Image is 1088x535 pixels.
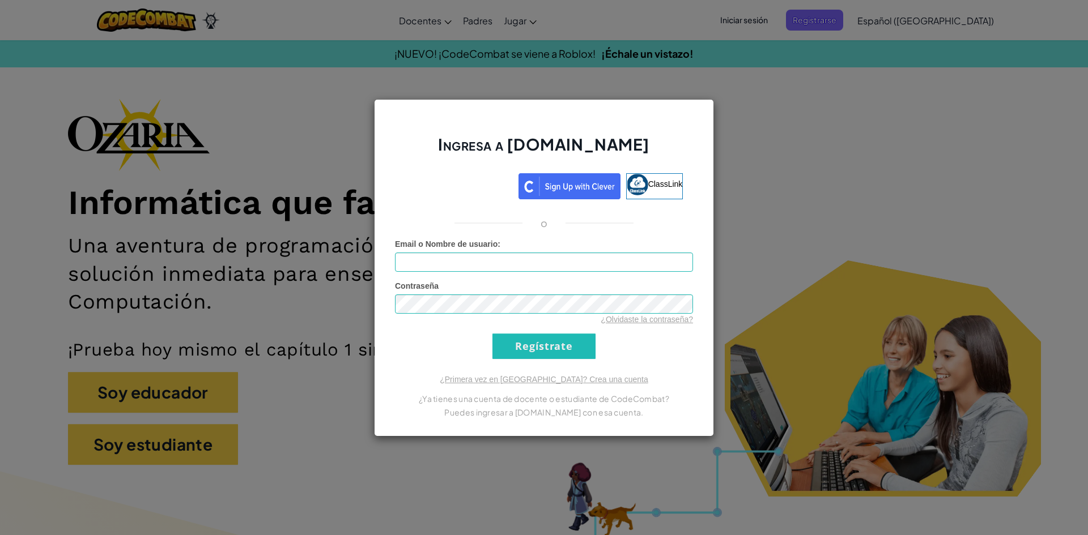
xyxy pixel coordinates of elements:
span: Email o Nombre de usuario [395,239,498,249]
iframe: Botón de Acceder con Google [399,172,518,197]
label: : [395,238,500,250]
img: clever_sso_button@2x.png [518,173,620,199]
p: Puedes ingresar a [DOMAIN_NAME] con esa cuenta. [395,405,693,419]
p: o [541,216,547,230]
img: classlink-logo-small.png [627,174,648,195]
a: ¿Olvidaste la contraseña? [601,315,693,324]
a: ¿Primera vez en [GEOGRAPHIC_DATA]? Crea una cuenta [440,375,648,384]
span: ClassLink [648,179,683,188]
h2: Ingresa a [DOMAIN_NAME] [395,134,693,166]
span: Contraseña [395,281,439,290]
input: Regístrate [492,333,596,359]
p: ¿Ya tienes una cuenta de docente o estudiante de CodeCombat? [395,392,693,405]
